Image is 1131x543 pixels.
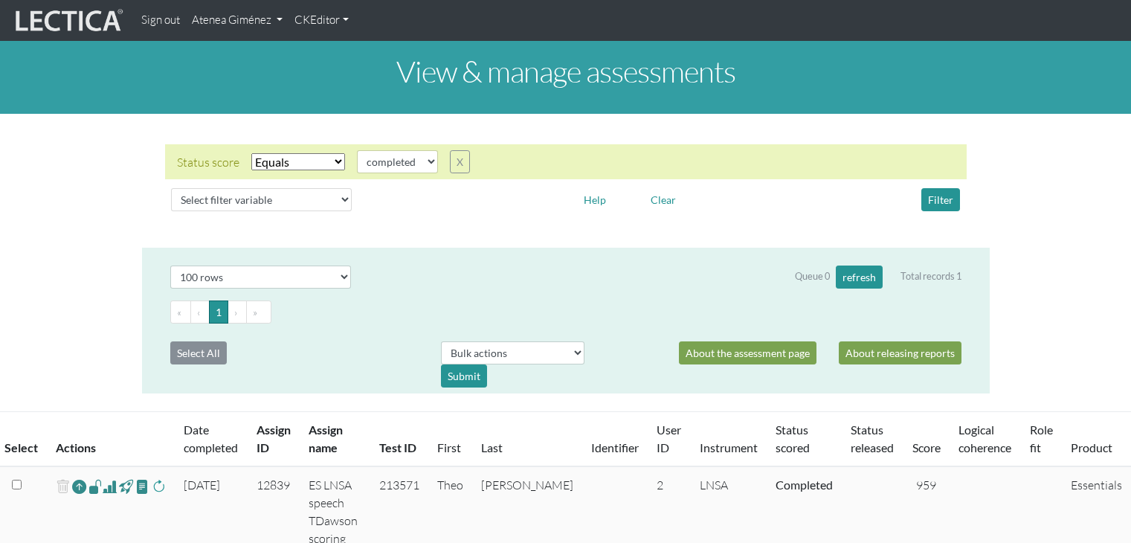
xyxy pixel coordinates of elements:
div: Submit [441,364,487,388]
a: Instrument [700,440,758,454]
a: Identifier [591,440,639,454]
span: view [88,478,103,495]
span: view [135,478,149,495]
span: 959 [916,478,936,492]
a: Score [912,440,941,454]
span: delete [56,476,70,498]
button: Go to page 1 [209,301,228,324]
a: Status released [851,422,894,454]
a: CKEditor [289,6,355,35]
a: Help [577,191,613,205]
button: Select All [170,341,227,364]
a: Last [481,440,503,454]
button: Help [577,188,613,211]
a: Role fit [1030,422,1053,454]
div: Queue 0 Total records 1 [795,266,961,289]
a: Sign out [135,6,186,35]
th: Assign ID [248,412,300,467]
a: Completed = assessment has been completed; CS scored = assessment has been CLAS scored; LS scored... [776,478,833,492]
button: Clear [644,188,683,211]
button: X [450,150,470,173]
span: view [119,478,133,495]
a: About releasing reports [839,341,961,364]
img: lecticalive [12,7,123,35]
a: About the assessment page [679,341,816,364]
th: Actions [47,412,175,467]
button: Filter [921,188,960,211]
a: User ID [657,422,681,454]
a: Date completed [184,422,238,454]
div: Status score [177,153,239,171]
th: Assign name [300,412,370,467]
th: Test ID [370,412,428,467]
a: First [437,440,461,454]
span: Analyst score [103,478,117,495]
a: Atenea Giménez [186,6,289,35]
a: Logical coherence [958,422,1011,454]
span: rescore [152,478,166,495]
ul: Pagination [170,301,961,324]
a: Status scored [776,422,810,454]
a: Reopen [72,476,86,498]
button: refresh [836,266,883,289]
a: Product [1071,440,1112,454]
